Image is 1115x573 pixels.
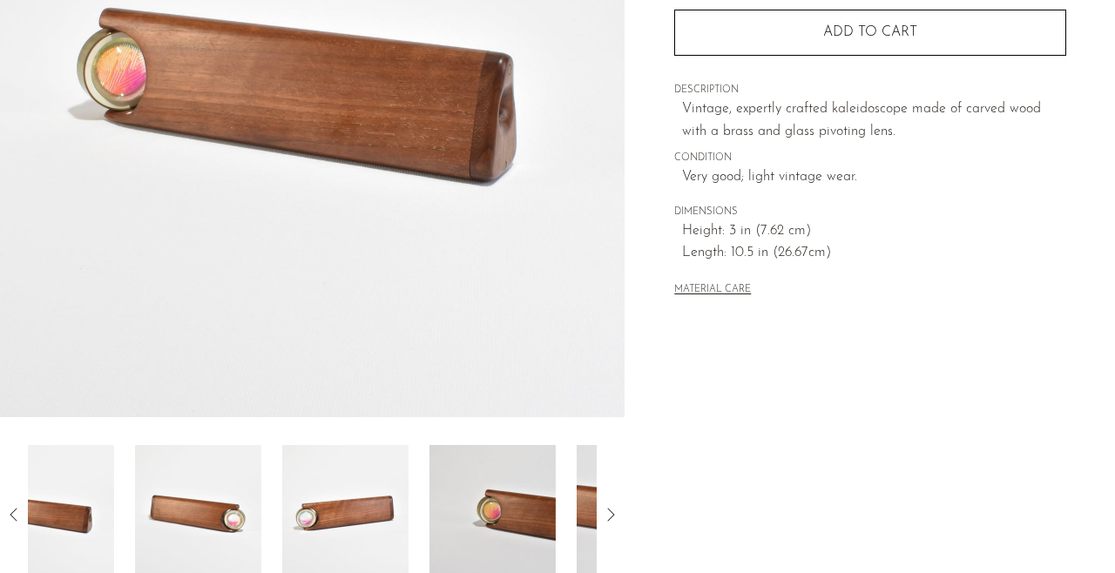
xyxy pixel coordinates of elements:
span: DIMENSIONS [674,205,1066,220]
span: Very good; light vintage wear. [682,166,1066,189]
button: MATERIAL CARE [674,284,751,297]
span: DESCRIPTION [674,83,1066,98]
span: Add to cart [823,25,917,39]
button: Add to cart [674,10,1066,55]
p: Vintage, expertly crafted kaleidoscope made of carved wood with a brass and glass pivoting lens. [682,98,1066,143]
span: CONDITION [674,151,1066,166]
span: Length: 10.5 in (26.67cm) [682,242,1066,265]
span: Height: 3 in (7.62 cm) [682,220,1066,243]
